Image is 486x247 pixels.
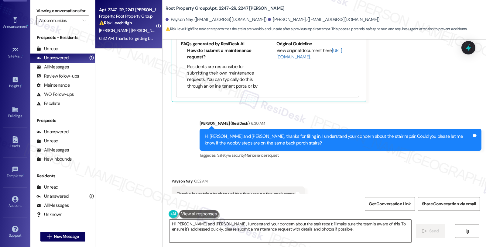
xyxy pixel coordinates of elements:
a: Support [3,224,27,240]
a: Site Visit • [3,45,27,61]
div: 6:32 AM [193,178,207,184]
span: • [27,23,28,28]
div: Unanswered [36,55,69,61]
div: View original document here [276,47,354,61]
label: Viewing conversations for [36,6,89,16]
div: 6:30 AM [249,120,265,127]
span: Maintenance request [245,153,279,158]
button: Share Conversation via email [418,197,480,211]
div: WO Follow-ups [36,91,74,98]
b: Root Property Group: Apt. 2247-2R, 2247 [PERSON_NAME] [166,5,284,12]
div: Escalate [36,100,60,107]
div: Residents [30,173,95,179]
div: (1) [88,53,95,63]
div: Unread [36,138,58,144]
button: Send [416,224,445,238]
span: • [23,173,24,177]
li: How do I submit a maintenance request? [187,47,259,61]
div: Thanks for getting back to us! Yes they are on the back steps [177,191,295,197]
div: Unread [36,46,58,52]
div: Payson Nay. ([EMAIL_ADDRESS][DOMAIN_NAME]) [166,16,266,23]
i:  [47,234,51,239]
a: Buildings [3,104,27,121]
div: Review follow-ups [36,73,79,79]
a: Templates • [3,164,27,181]
div: Tagged as: [200,151,481,160]
div: Hi [PERSON_NAME] and [PERSON_NAME], thanks for filling in. I understand your concern about the st... [205,133,472,146]
span: : The resident reports that the stairs are wobbly and unsafe after a previous repair attempt. Thi... [166,26,467,32]
div: (1) [88,192,95,201]
span: Send [429,228,439,234]
button: New Message [40,232,85,242]
div: [PERSON_NAME]. ([EMAIL_ADDRESS][DOMAIN_NAME]) [268,16,380,23]
div: Unanswered [36,193,69,200]
span: • [22,53,23,57]
textarea: Hi [PERSON_NAME] and [PERSON_NAME], I understand your concern about the stair repair. I'll make s... [169,220,411,242]
a: Account [3,194,27,210]
a: Leads [3,134,27,151]
i:  [83,18,86,23]
li: Residents are responsible for submitting their own maintenance requests. You can typically do thi... [187,64,259,103]
div: Payson Nay [172,178,304,186]
div: All Messages [36,64,69,70]
input: All communities [39,16,79,25]
strong: ⚠️ Risk Level: High [166,26,192,31]
span: Share Conversation via email [422,201,476,207]
a: [URL][DOMAIN_NAME]… [276,47,342,60]
div: All Messages [36,147,69,153]
span: • [21,83,22,87]
div: Unknown [36,211,62,218]
span: [PERSON_NAME] [99,28,131,33]
div: Apt. 2247-2R, 2247 [PERSON_NAME] [99,7,155,13]
b: FAQs generated by ResiDesk AI [181,41,244,47]
div: 6:32 AM: Thanks for getting back to [GEOGRAPHIC_DATA]! Yes they are on the back steps [99,36,258,41]
div: New Inbounds [36,156,72,162]
div: Prospects + Residents [30,34,95,41]
span: Get Conversation Link [369,201,411,207]
div: Prospects [30,117,95,124]
span: Safety & security , [217,153,245,158]
a: Insights • [3,75,27,91]
b: Original Guideline [276,41,312,47]
i:  [422,229,427,234]
div: All Messages [36,202,69,209]
button: Get Conversation Link [365,197,415,211]
div: Maintenance [36,82,70,89]
div: Property: Root Property Group [99,13,155,19]
i:  [465,229,470,234]
span: New Message [54,233,79,240]
div: [PERSON_NAME] (ResiDesk) [200,120,481,129]
span: [PERSON_NAME] [131,28,162,33]
strong: ⚠️ Risk Level: High [99,20,132,26]
div: Unanswered [36,129,69,135]
div: Unread [36,184,58,190]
